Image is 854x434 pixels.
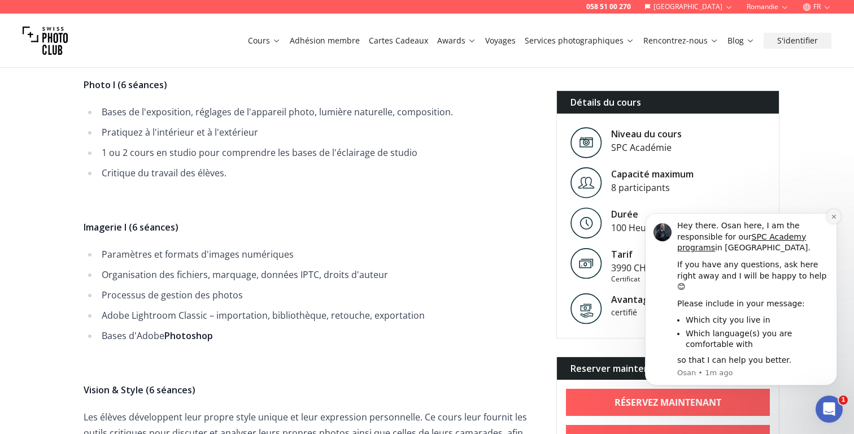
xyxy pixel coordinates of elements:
strong: Imagerie I (6 séances) [84,221,178,233]
strong: Photo I (6 séances) [84,79,167,91]
li: Paramètres et formats d'images numériques [98,246,529,262]
li: 1 ou 2 cours en studio pour comprendre les bases de l'éclairage de studio [98,145,529,160]
div: certifié [611,306,707,318]
div: 8 participants [611,181,694,194]
strong: Photoshop [164,329,213,342]
button: Cartes Cadeaux [364,33,433,49]
div: Tarif [611,248,651,261]
li: Critique du travail des élèves. [98,165,529,181]
a: Voyages [485,35,516,46]
img: Level [570,207,602,238]
div: 3990 CHF [611,261,651,275]
li: Pratiquez à l'intérieur et à l'extérieur [98,124,529,140]
button: S'identifier [764,33,831,49]
div: 100 Heures [611,221,660,235]
button: Voyages [481,33,520,49]
button: Services photographiques [520,33,639,49]
img: Tarif [570,248,602,279]
li: Bases d'Adobe [98,328,529,344]
li: Processus de gestion des photos [98,287,529,303]
button: Cours [243,33,285,49]
a: Adhésion membre [290,35,360,46]
span: 1 [839,396,848,405]
li: Adobe Lightroom Classic – importation, bibliothèque, retouche, exportation [98,307,529,323]
div: Détails du cours [557,91,779,114]
a: Services photographiques [525,35,634,46]
a: Cours [248,35,281,46]
a: RÉSERVEZ MAINTENANT [566,389,770,416]
iframe: Intercom notifications message [628,207,854,403]
a: Awards [437,35,476,46]
button: Adhésion membre [285,33,364,49]
div: Reserver maintenant [557,357,779,380]
img: Level [570,127,602,158]
a: Rencontrez-nous [643,35,718,46]
img: Level [570,167,602,198]
b: RÉSERVEZ MAINTENANT [615,396,721,409]
a: Blog [727,35,755,46]
div: SPC Académie [611,141,682,154]
div: Durée [611,207,660,221]
div: Niveau du cours [611,127,682,141]
a: Cartes Cadeaux [369,35,428,46]
img: Avantage [570,293,602,324]
img: Swiss photo club [23,18,68,63]
button: Rencontrez-nous [639,33,723,49]
li: Organisation des fichiers, marquage, données IPTC, droits d'auteur [98,267,529,283]
div: Avantage [611,293,707,306]
iframe: Intercom live chat [816,396,843,423]
strong: Vision & Style (6 séances) [84,384,195,396]
button: Awards [433,33,481,49]
a: 058 51 00 270 [586,2,631,11]
li: Bases de l'exposition, réglages de l'appareil photo, lumière naturelle, composition. [98,104,529,120]
div: Certificat [611,275,651,284]
button: Blog [723,33,759,49]
div: Capacité maximum [611,167,694,181]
